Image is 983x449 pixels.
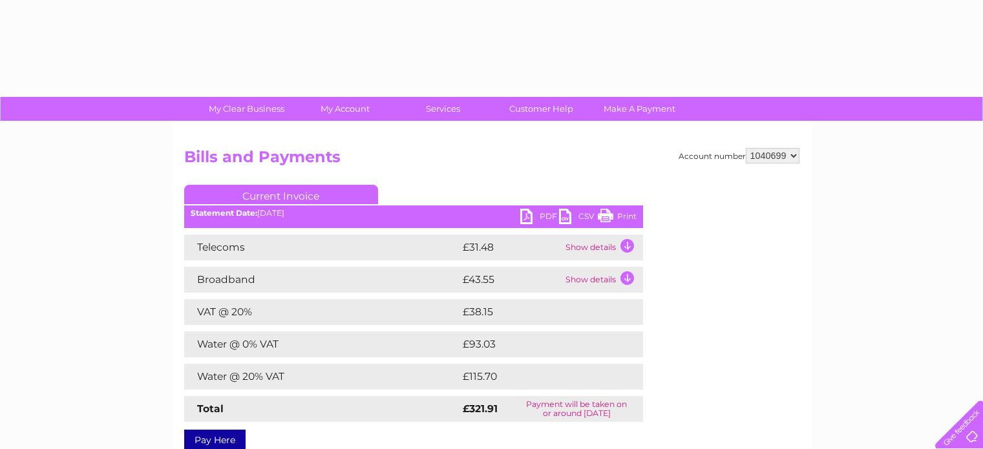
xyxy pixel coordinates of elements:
td: VAT @ 20% [184,299,460,325]
div: Account number [679,148,799,163]
b: Statement Date: [191,208,257,218]
h2: Bills and Payments [184,148,799,172]
td: Show details [562,235,643,260]
td: Show details [562,267,643,293]
td: Telecoms [184,235,460,260]
a: Services [390,97,496,121]
a: My Clear Business [193,97,300,121]
td: £115.70 [460,364,618,390]
a: My Account [291,97,398,121]
a: CSV [559,209,598,227]
a: Customer Help [488,97,595,121]
td: £38.15 [460,299,616,325]
td: Broadband [184,267,460,293]
div: [DATE] [184,209,643,218]
td: Payment will be taken on or around [DATE] [511,396,643,422]
a: Print [598,209,637,227]
td: £93.03 [460,331,617,357]
strong: Total [197,402,224,415]
td: Water @ 0% VAT [184,331,460,357]
td: £43.55 [460,267,562,293]
a: PDF [520,209,559,227]
a: Current Invoice [184,185,378,204]
a: Make A Payment [586,97,693,121]
strong: £321.91 [463,402,498,415]
td: £31.48 [460,235,562,260]
td: Water @ 20% VAT [184,364,460,390]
